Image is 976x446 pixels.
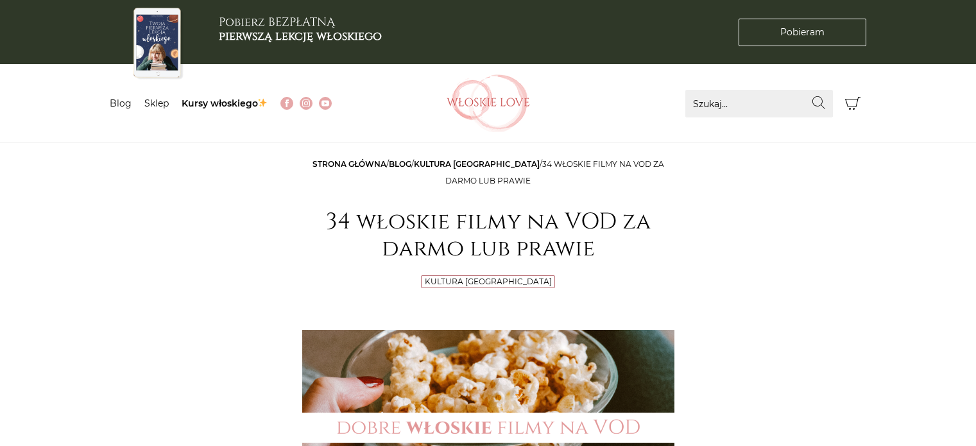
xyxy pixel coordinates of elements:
[219,15,382,43] h3: Pobierz BEZPŁATNĄ
[258,98,267,107] img: ✨
[839,90,867,117] button: Koszyk
[389,159,411,169] a: Blog
[447,74,530,132] img: Włoskielove
[445,159,664,185] span: 34 włoskie filmy na VOD za darmo lub prawie
[685,90,833,117] input: Szukaj...
[312,159,664,185] span: / / /
[302,209,674,262] h1: 34 włoskie filmy na VOD za darmo lub prawie
[425,277,552,286] a: Kultura [GEOGRAPHIC_DATA]
[739,19,866,46] a: Pobieram
[144,98,169,109] a: Sklep
[414,159,540,169] a: Kultura [GEOGRAPHIC_DATA]
[219,28,382,44] b: pierwszą lekcję włoskiego
[182,98,268,109] a: Kursy włoskiego
[110,98,132,109] a: Blog
[312,159,386,169] a: Strona główna
[780,26,825,39] span: Pobieram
